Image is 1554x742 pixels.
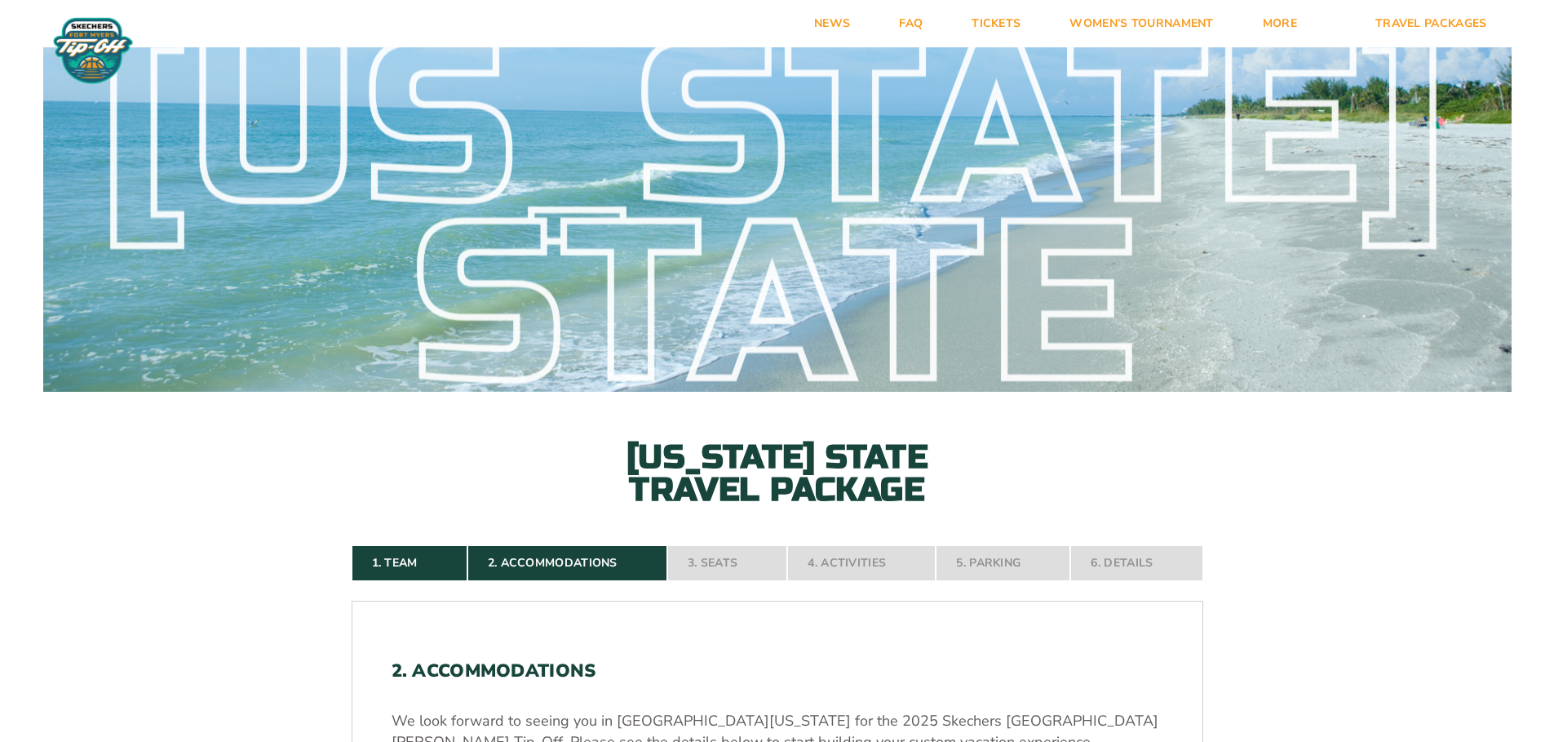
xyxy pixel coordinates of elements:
[352,545,467,581] a: 1. Team
[43,42,1512,390] div: [US_STATE] State
[598,441,957,506] h2: [US_STATE] State Travel Package
[49,16,137,85] img: Fort Myers Tip-Off
[392,660,1163,682] h2: 2. Accommodations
